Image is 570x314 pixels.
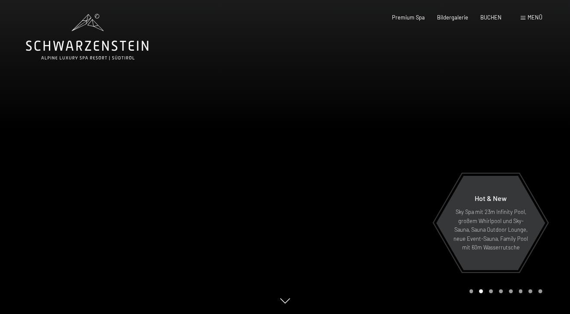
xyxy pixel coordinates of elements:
[480,14,502,21] a: BUCHEN
[437,14,468,21] a: Bildergalerie
[509,289,513,293] div: Carousel Page 5
[489,289,493,293] div: Carousel Page 3
[538,289,542,293] div: Carousel Page 8
[392,14,425,21] a: Premium Spa
[466,289,542,293] div: Carousel Pagination
[499,289,503,293] div: Carousel Page 4
[470,289,473,293] div: Carousel Page 1
[453,207,528,252] p: Sky Spa mit 23m Infinity Pool, großem Whirlpool und Sky-Sauna, Sauna Outdoor Lounge, neue Event-S...
[479,289,483,293] div: Carousel Page 2 (Current Slide)
[519,289,523,293] div: Carousel Page 6
[528,14,542,21] span: Menü
[475,194,507,202] span: Hot & New
[436,175,546,271] a: Hot & New Sky Spa mit 23m Infinity Pool, großem Whirlpool und Sky-Sauna, Sauna Outdoor Lounge, ne...
[528,289,532,293] div: Carousel Page 7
